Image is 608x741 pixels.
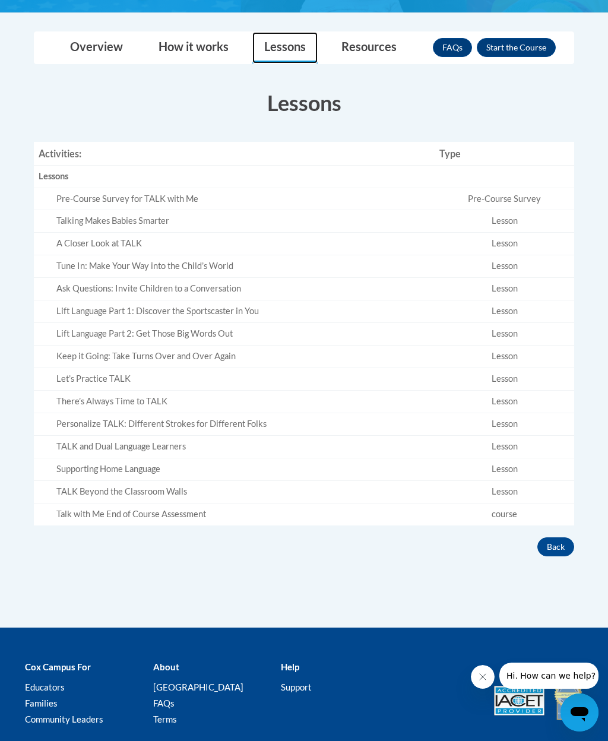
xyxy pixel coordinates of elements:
[56,441,430,453] div: TALK and Dual Language Learners
[435,436,574,458] td: Lesson
[523,661,583,672] b: Accreditations
[56,193,430,205] div: Pre-Course Survey for TALK with Me
[56,508,430,521] div: Talk with Me End of Course Assessment
[56,260,430,273] div: Tune In: Make Your Way into the Child’s World
[56,350,430,363] div: Keep it Going: Take Turns Over and Over Again
[435,142,574,166] th: Type
[56,328,430,340] div: Lift Language Part 2: Get Those Big Words Out
[39,170,430,183] div: Lessons
[477,38,556,57] button: Enroll
[56,305,430,318] div: Lift Language Part 1: Discover the Sportscaster in You
[435,233,574,255] td: Lesson
[25,714,103,724] a: Community Leaders
[25,682,65,692] a: Educators
[153,682,243,692] a: [GEOGRAPHIC_DATA]
[56,283,430,295] div: Ask Questions: Invite Children to a Conversation
[56,395,430,408] div: There’s Always Time to TALK
[56,215,430,227] div: Talking Makes Babies Smarter
[153,698,175,708] a: FAQs
[147,32,240,64] a: How it works
[435,480,574,503] td: Lesson
[153,661,179,672] b: About
[56,463,430,476] div: Supporting Home Language
[435,300,574,323] td: Lesson
[435,346,574,368] td: Lesson
[433,38,472,57] a: FAQs
[537,537,574,556] button: Back
[435,255,574,278] td: Lesson
[34,88,574,118] h3: Lessons
[281,682,312,692] a: Support
[252,32,318,64] a: Lessons
[560,693,598,731] iframe: Button to launch messaging window
[25,698,58,708] a: Families
[435,458,574,480] td: Lesson
[56,486,430,498] div: TALK Beyond the Classroom Walls
[435,391,574,413] td: Lesson
[494,686,544,715] img: Accredited IACET® Provider
[34,142,435,166] th: Activities:
[435,368,574,391] td: Lesson
[435,188,574,210] td: Pre-Course Survey
[435,503,574,525] td: course
[435,210,574,233] td: Lesson
[435,323,574,346] td: Lesson
[435,413,574,436] td: Lesson
[330,32,408,64] a: Resources
[153,714,177,724] a: Terms
[281,661,299,672] b: Help
[553,680,583,721] img: IDA® Accredited
[499,663,598,689] iframe: Message from company
[56,237,430,250] div: A Closer Look at TALK
[56,373,430,385] div: Let’s Practice TALK
[25,661,91,672] b: Cox Campus For
[471,665,495,689] iframe: Close message
[56,418,430,430] div: Personalize TALK: Different Strokes for Different Folks
[58,32,135,64] a: Overview
[435,278,574,300] td: Lesson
